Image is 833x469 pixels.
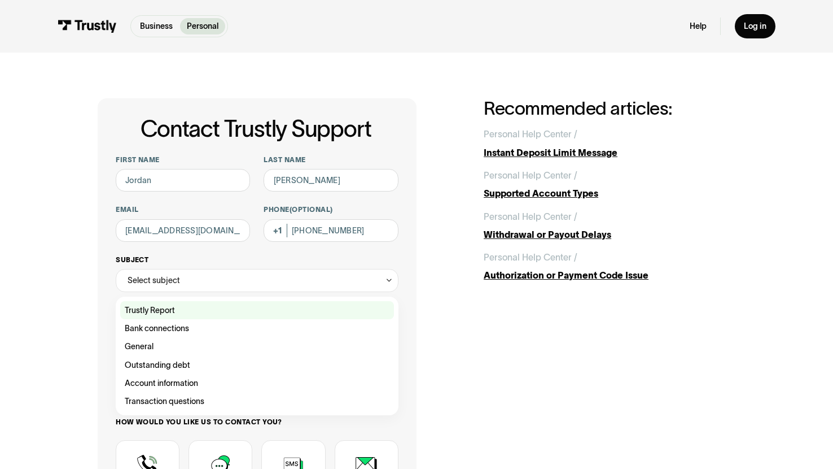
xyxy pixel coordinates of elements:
span: General [125,340,154,353]
input: Alex [116,169,250,192]
div: Authorization or Payment Code Issue [484,268,735,282]
div: Personal Help Center / [484,250,577,264]
span: Trustly Report [125,303,175,317]
input: (555) 555-5555 [264,219,398,242]
label: First name [116,155,250,164]
label: Last name [264,155,398,164]
span: Bank connections [125,322,189,335]
h1: Contact Trustly Support [113,116,398,141]
input: Howard [264,169,398,192]
div: Instant Deposit Limit Message [484,146,735,159]
div: Personal Help Center / [484,210,577,223]
a: Personal Help Center /Authorization or Payment Code Issue [484,250,735,283]
a: Personal Help Center /Instant Deposit Limit Message [484,127,735,159]
p: Business [140,20,173,32]
span: Outstanding debt [125,358,190,372]
label: How would you like us to contact you? [116,418,398,427]
div: Select subject [116,269,398,292]
a: Personal Help Center /Supported Account Types [484,168,735,201]
a: Help [690,21,707,31]
img: Trustly Logo [58,20,117,32]
div: Supported Account Types [484,186,735,200]
input: alex@mail.com [116,219,250,242]
div: Withdrawal or Payout Delays [484,228,735,241]
h2: Recommended articles: [484,98,735,119]
div: Personal Help Center / [484,127,577,141]
div: Log in [744,21,766,31]
a: Personal [180,18,225,34]
nav: Select subject [116,292,398,415]
a: Business [133,18,179,34]
div: Select subject [128,273,180,287]
label: Email [116,205,250,214]
span: Transaction questions [125,394,204,408]
span: Account information [125,376,198,390]
label: Subject [116,255,398,264]
p: Personal [187,20,218,32]
label: Phone [264,205,398,214]
a: Personal Help Center /Withdrawal or Payout Delays [484,210,735,242]
div: Personal Help Center / [484,168,577,182]
a: Log in [735,14,775,38]
span: (Optional) [290,206,333,213]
